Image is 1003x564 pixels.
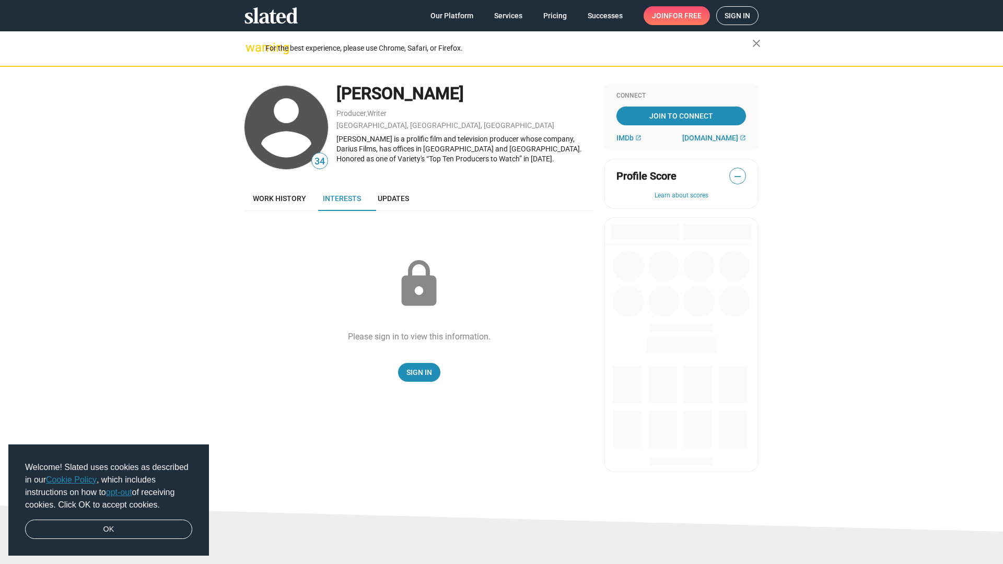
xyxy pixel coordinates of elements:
[46,475,97,484] a: Cookie Policy
[616,134,642,142] a: IMDb
[616,92,746,100] div: Connect
[253,194,306,203] span: Work history
[246,41,258,54] mat-icon: warning
[106,488,132,497] a: opt-out
[406,363,432,382] span: Sign In
[348,331,491,342] div: Please sign in to view this information.
[616,134,634,142] span: IMDb
[314,186,369,211] a: Interests
[486,6,531,25] a: Services
[430,6,473,25] span: Our Platform
[725,7,750,25] span: Sign in
[367,109,387,118] a: Writer
[588,6,623,25] span: Successes
[616,169,677,183] span: Profile Score
[312,155,328,169] span: 34
[265,41,752,55] div: For the best experience, please use Chrome, Safari, or Firefox.
[398,363,440,382] a: Sign In
[336,121,554,130] a: [GEOGRAPHIC_DATA], [GEOGRAPHIC_DATA], [GEOGRAPHIC_DATA]
[682,134,738,142] span: [DOMAIN_NAME]
[8,444,209,556] div: cookieconsent
[740,135,746,141] mat-icon: open_in_new
[393,258,445,310] mat-icon: lock
[378,194,409,203] span: Updates
[616,192,746,200] button: Learn about scores
[366,111,367,117] span: ,
[336,83,593,105] div: [PERSON_NAME]
[579,6,631,25] a: Successes
[750,37,763,50] mat-icon: close
[716,6,759,25] a: Sign in
[535,6,575,25] a: Pricing
[652,6,702,25] span: Join
[422,6,482,25] a: Our Platform
[323,194,361,203] span: Interests
[682,134,746,142] a: [DOMAIN_NAME]
[369,186,417,211] a: Updates
[669,6,702,25] span: for free
[644,6,710,25] a: Joinfor free
[494,6,522,25] span: Services
[336,134,593,163] div: [PERSON_NAME] is a prolific film and television producer whose company, Darius Films, has offices...
[543,6,567,25] span: Pricing
[25,520,192,539] a: dismiss cookie message
[25,461,192,511] span: Welcome! Slated uses cookies as described in our , which includes instructions on how to of recei...
[336,109,366,118] a: Producer
[619,107,744,125] span: Join To Connect
[635,135,642,141] mat-icon: open_in_new
[244,186,314,211] a: Work history
[730,170,745,183] span: —
[616,107,746,125] a: Join To Connect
